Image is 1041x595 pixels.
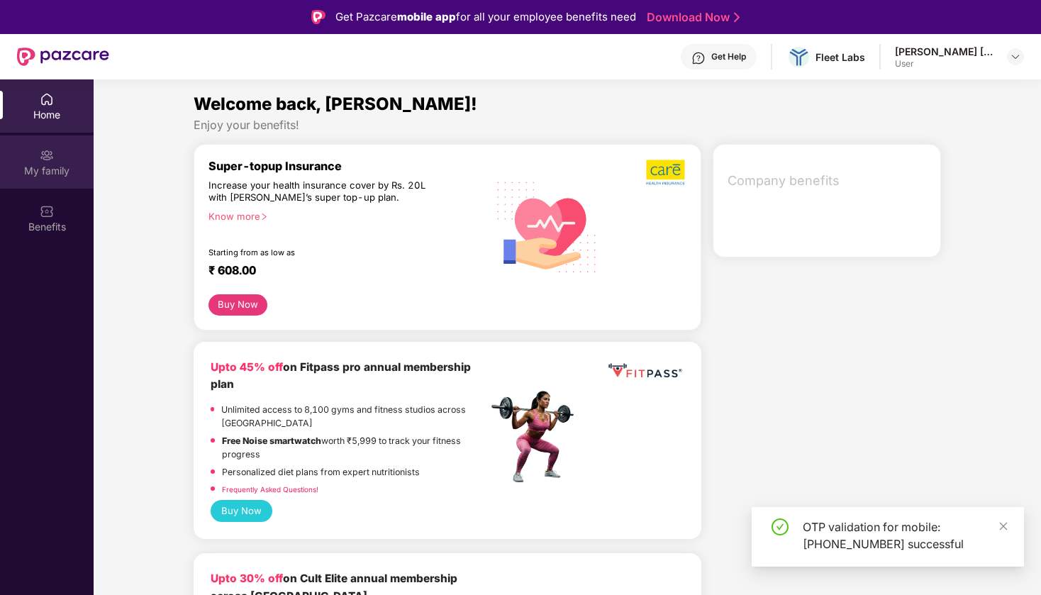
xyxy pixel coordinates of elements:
img: svg+xml;base64,PHN2ZyBpZD0iSG9tZSIgeG1sbnM9Imh0dHA6Ly93d3cudzMub3JnLzIwMDAvc3ZnIiB3aWR0aD0iMjAiIG... [40,92,54,106]
p: Personalized diet plans from expert nutritionists [222,465,420,479]
div: Enjoy your benefits! [194,118,941,133]
div: Fleet Labs [815,50,865,64]
b: Upto 30% off [211,572,283,585]
strong: Free Noise smartwatch [222,435,321,446]
img: fpp.png [487,387,586,486]
div: Starting from as low as [208,248,427,257]
span: close [998,521,1008,531]
div: Get Help [711,51,746,62]
div: Get Pazcare for all your employee benefits need [335,9,636,26]
img: svg+xml;base64,PHN2ZyBpZD0iRHJvcGRvd24tMzJ4MzIiIHhtbG5zPSJodHRwOi8vd3d3LnczLm9yZy8yMDAwL3N2ZyIgd2... [1010,51,1021,62]
a: Frequently Asked Questions! [222,485,318,494]
b: Upto 45% off [211,360,283,374]
img: New Pazcare Logo [17,48,109,66]
img: b5dec4f62d2307b9de63beb79f102df3.png [646,159,686,186]
img: svg+xml;base64,PHN2ZyBpZD0iSGVscC0zMngzMiIgeG1sbnM9Imh0dHA6Ly93d3cudzMub3JnLzIwMDAvc3ZnIiB3aWR0aD... [691,51,706,65]
img: svg+xml;base64,PHN2ZyB4bWxucz0iaHR0cDovL3d3dy53My5vcmcvMjAwMC9zdmciIHhtbG5zOnhsaW5rPSJodHRwOi8vd3... [487,165,607,287]
div: [PERSON_NAME] [PERSON_NAME] [895,45,994,58]
img: Stroke [734,10,740,25]
span: Company benefits [728,171,929,191]
div: Know more [208,211,479,221]
button: Buy Now [208,294,267,316]
div: User [895,58,994,69]
div: Increase your health insurance cover by Rs. 20L with [PERSON_NAME]’s super top-up plan. [208,179,426,204]
span: right [260,213,268,221]
button: Buy Now [211,500,272,522]
span: check-circle [772,518,789,535]
img: Logo [311,10,325,24]
img: Apna%20Mart_Blue_Logo%20Mark.png [789,48,809,66]
strong: mobile app [397,10,456,23]
img: fppp.png [606,359,684,384]
img: svg+xml;base64,PHN2ZyBpZD0iQmVuZWZpdHMiIHhtbG5zPSJodHRwOi8vd3d3LnczLm9yZy8yMDAwL3N2ZyIgd2lkdGg9Ij... [40,204,54,218]
b: on Fitpass pro annual membership plan [211,360,471,391]
div: Super-topup Insurance [208,159,487,173]
p: Unlimited access to 8,100 gyms and fitness studios across [GEOGRAPHIC_DATA] [221,403,487,430]
p: worth ₹5,999 to track your fitness progress [222,434,487,462]
span: Welcome back, [PERSON_NAME]! [194,94,477,114]
a: Download Now [647,10,735,25]
div: ₹ 608.00 [208,263,473,280]
img: svg+xml;base64,PHN2ZyB3aWR0aD0iMjAiIGhlaWdodD0iMjAiIHZpZXdCb3g9IjAgMCAyMCAyMCIgZmlsbD0ibm9uZSIgeG... [40,148,54,162]
div: OTP validation for mobile: [PHONE_NUMBER] successful [803,518,1007,552]
div: Company benefits [719,162,940,199]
